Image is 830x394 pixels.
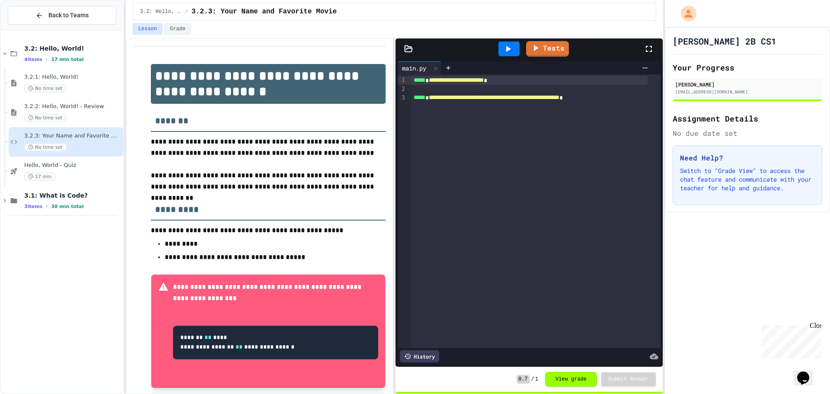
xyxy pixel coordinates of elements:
[48,11,89,20] span: Back to Teams
[398,64,431,73] div: main.py
[46,56,48,63] span: •
[51,57,83,62] span: 17 min total
[24,74,121,81] span: 3.2.1: Hello, World!
[24,114,67,122] span: No time set
[24,162,121,169] span: Hello, World - Quiz
[526,41,569,57] a: Tests
[398,85,406,93] div: 2
[680,167,815,192] p: Switch to "Grade View" to access the chat feature and communicate with your teacher for help and ...
[601,372,656,386] button: Submit Answer
[192,6,337,17] span: 3.2.3: Your Name and Favorite Movie
[545,372,597,387] button: View grade
[133,23,163,35] button: Lesson
[24,173,55,181] span: 17 min
[758,322,821,359] iframe: chat widget
[24,84,67,93] span: No time set
[3,3,60,55] div: Chat with us now!Close
[535,376,538,383] span: 1
[185,8,188,15] span: /
[672,3,699,23] div: My Account
[673,61,822,74] h2: Your Progress
[140,8,182,15] span: 3.2: Hello, World!
[673,128,822,138] div: No due date set
[531,376,534,383] span: /
[608,376,649,383] span: Submit Answer
[24,143,67,151] span: No time set
[673,112,822,125] h2: Assignment Details
[24,192,121,199] span: 3.1: What is Code?
[51,204,83,209] span: 30 min total
[675,89,820,95] div: [EMAIL_ADDRESS][DOMAIN_NAME]
[24,204,42,209] span: 3 items
[398,93,406,102] div: 3
[398,61,441,74] div: main.py
[24,132,121,140] span: 3.2.3: Your Name and Favorite Movie
[8,6,116,25] button: Back to Teams
[673,35,776,47] h1: [PERSON_NAME] 2B CS1
[24,57,42,62] span: 4 items
[675,80,820,88] div: [PERSON_NAME]
[794,359,821,385] iframe: chat widget
[680,153,815,163] h3: Need Help?
[517,375,530,384] span: 0.7
[400,350,439,362] div: History
[164,23,191,35] button: Grade
[46,203,48,210] span: •
[24,103,121,110] span: 3.2.2: Hello, World! - Review
[24,45,121,52] span: 3.2: Hello, World!
[398,76,406,85] div: 1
